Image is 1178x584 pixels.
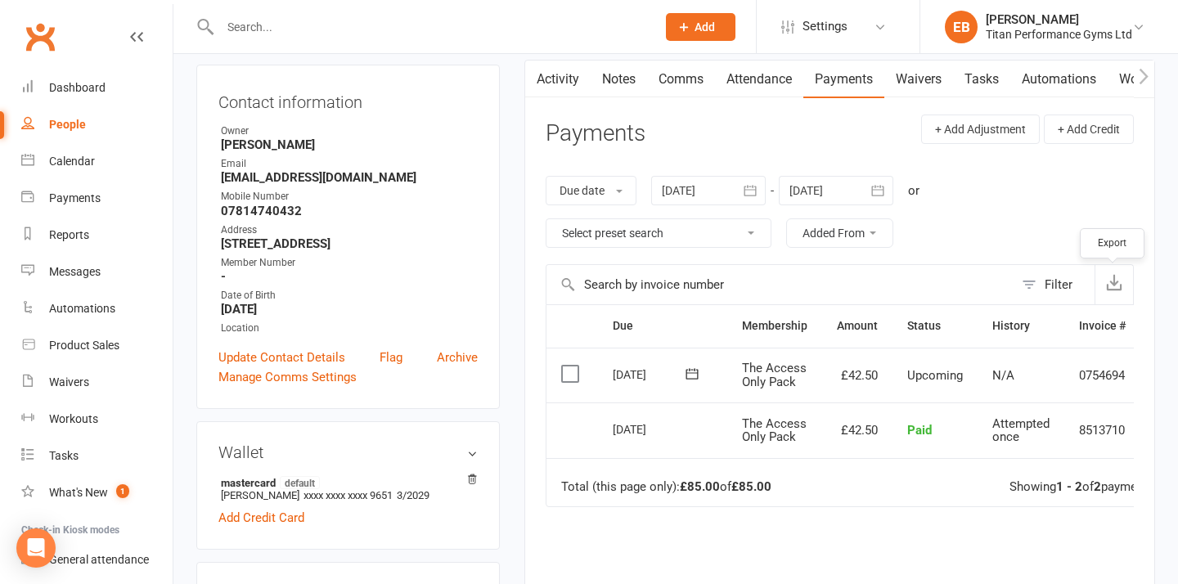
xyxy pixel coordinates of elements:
span: N/A [992,368,1014,383]
a: Product Sales [21,327,173,364]
th: Invoice # [1064,305,1140,347]
a: Tasks [21,438,173,474]
th: History [978,305,1064,347]
div: Waivers [49,375,89,389]
td: 0754694 [1064,348,1140,403]
strong: [PERSON_NAME] [221,137,478,152]
a: General attendance kiosk mode [21,541,173,578]
a: Waivers [884,61,953,98]
div: Calendar [49,155,95,168]
h3: Wallet [218,443,478,461]
strong: £85.00 [731,479,771,494]
div: [DATE] [613,362,688,387]
td: 8513710 [1064,402,1140,458]
a: Add Credit Card [218,508,304,528]
div: Reports [49,228,89,241]
h3: Contact information [218,87,478,111]
div: Mobile Number [221,189,478,204]
a: Comms [647,61,715,98]
div: Owner [221,124,478,139]
div: Workouts [49,412,98,425]
div: Email [221,156,478,172]
div: Filter [1045,275,1072,294]
span: Upcoming [907,368,963,383]
div: Payments [49,191,101,204]
span: 1 [116,484,129,498]
li: [PERSON_NAME] [218,474,478,504]
div: Location [221,321,478,336]
input: Search by invoice number [546,265,1014,304]
div: General attendance [49,553,149,566]
div: Address [221,222,478,238]
a: Waivers [21,364,173,401]
strong: - [221,269,478,284]
div: Messages [49,265,101,278]
div: Dashboard [49,81,106,94]
input: Search... [215,16,645,38]
a: Clubworx [20,16,61,57]
button: Added From [786,218,893,248]
th: Amount [822,305,892,347]
a: Tasks [953,61,1010,98]
a: People [21,106,173,143]
td: £42.50 [822,348,892,403]
h3: Payments [546,121,645,146]
span: 3/2029 [397,489,429,501]
div: What's New [49,486,108,499]
div: Open Intercom Messenger [16,528,56,568]
a: Reports [21,217,173,254]
a: Update Contact Details [218,348,345,367]
a: Calendar [21,143,173,180]
a: Attendance [715,61,803,98]
strong: £85.00 [680,479,720,494]
span: default [280,476,320,489]
a: Workouts [21,401,173,438]
strong: 1 - 2 [1056,479,1082,494]
div: EB [945,11,978,43]
div: Showing of payments [1009,480,1154,494]
div: or [908,181,919,200]
div: Product Sales [49,339,119,352]
strong: 2 [1094,479,1101,494]
a: Notes [591,61,647,98]
span: Paid [907,423,932,438]
strong: [STREET_ADDRESS] [221,236,478,251]
a: Dashboard [21,70,173,106]
span: Add [695,20,715,34]
div: Date of Birth [221,288,478,303]
button: Due date [546,176,636,205]
strong: [DATE] [221,302,478,317]
div: Automations [49,302,115,315]
a: Messages [21,254,173,290]
a: Payments [21,180,173,217]
button: + Add Credit [1044,115,1134,144]
div: [PERSON_NAME] [986,12,1132,27]
a: What's New1 [21,474,173,511]
span: Attempted once [992,416,1050,445]
div: [DATE] [613,416,688,442]
a: Flag [380,348,402,367]
div: Total (this page only): of [561,480,771,494]
a: Manage Comms Settings [218,367,357,387]
span: The Access Only Pack [742,416,807,445]
span: xxxx xxxx xxxx 9651 [303,489,393,501]
div: Tasks [49,449,79,462]
button: + Add Adjustment [921,115,1040,144]
a: Payments [803,61,884,98]
span: The Access Only Pack [742,361,807,389]
th: Due [598,305,727,347]
div: People [49,118,86,131]
span: Settings [803,8,848,45]
a: Activity [525,61,591,98]
button: Add [666,13,735,41]
a: Automations [21,290,173,327]
strong: [EMAIL_ADDRESS][DOMAIN_NAME] [221,170,478,185]
th: Membership [727,305,822,347]
div: Member Number [221,255,478,271]
td: £42.50 [822,402,892,458]
a: Archive [437,348,478,367]
button: Filter [1014,265,1095,304]
div: Titan Performance Gyms Ltd [986,27,1132,42]
th: Status [892,305,978,347]
strong: mastercard [221,476,470,489]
